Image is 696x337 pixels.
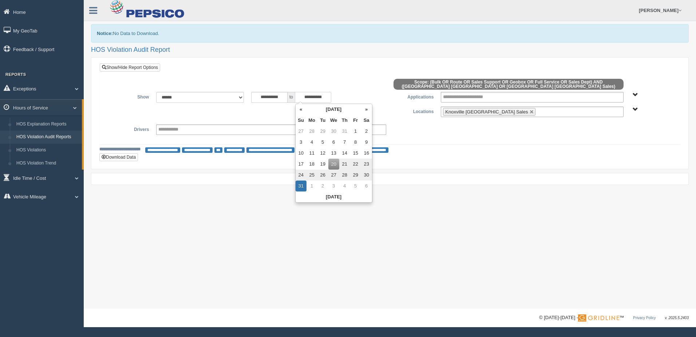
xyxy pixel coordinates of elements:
td: 5 [317,137,328,148]
td: 30 [328,126,339,137]
th: « [296,104,307,115]
td: 19 [317,159,328,170]
td: 18 [307,159,317,170]
td: 23 [361,159,372,170]
div: No Data to Download. [91,24,689,43]
h2: HOS Violation Audit Report [91,46,689,54]
th: [DATE] [307,104,361,115]
th: [DATE] [296,191,372,202]
td: 8 [350,137,361,148]
a: HOS Violation Audit Reports [13,131,82,144]
td: 29 [350,170,361,181]
td: 3 [296,137,307,148]
td: 2 [361,126,372,137]
label: Show [105,92,153,101]
td: 9 [361,137,372,148]
th: Su [296,115,307,126]
td: 1 [307,181,317,191]
label: Locations [390,106,437,115]
td: 27 [296,126,307,137]
td: 4 [307,137,317,148]
td: 4 [339,181,350,191]
td: 12 [317,148,328,159]
img: Gridline [578,314,619,322]
a: HOS Violations [13,144,82,157]
label: Drivers [105,124,153,133]
b: Notice: [97,31,113,36]
div: © [DATE]-[DATE] - ™ [539,314,689,322]
a: Show/Hide Report Options [100,63,160,71]
th: Tu [317,115,328,126]
td: 24 [296,170,307,181]
td: 7 [339,137,350,148]
td: 31 [339,126,350,137]
th: » [361,104,372,115]
td: 13 [328,148,339,159]
a: HOS Explanation Reports [13,118,82,131]
td: 15 [350,148,361,159]
td: 21 [339,159,350,170]
button: Download Data [99,153,138,161]
td: 1 [350,126,361,137]
td: 25 [307,170,317,181]
td: 30 [361,170,372,181]
th: Mo [307,115,317,126]
th: Th [339,115,350,126]
td: 14 [339,148,350,159]
span: Knoxville [GEOGRAPHIC_DATA] Sales [445,109,528,115]
td: 3 [328,181,339,191]
th: Sa [361,115,372,126]
span: v. 2025.5.2403 [665,316,689,320]
label: Applications [390,92,437,101]
td: 6 [361,181,372,191]
td: 11 [307,148,317,159]
td: 6 [328,137,339,148]
td: 31 [296,181,307,191]
td: 5 [350,181,361,191]
a: HOS Violation Trend [13,157,82,170]
td: 28 [339,170,350,181]
span: to [288,92,295,103]
td: 22 [350,159,361,170]
td: 20 [328,159,339,170]
a: Privacy Policy [633,316,656,320]
td: 10 [296,148,307,159]
th: Fr [350,115,361,126]
td: 26 [317,170,328,181]
td: 27 [328,170,339,181]
th: We [328,115,339,126]
td: 17 [296,159,307,170]
td: 16 [361,148,372,159]
td: 29 [317,126,328,137]
td: 2 [317,181,328,191]
td: 28 [307,126,317,137]
span: Scope: (Bulk OR Route OR Sales Support OR Geobox OR Full Service OR Sales Dept) AND ([GEOGRAPHIC_... [394,79,624,90]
